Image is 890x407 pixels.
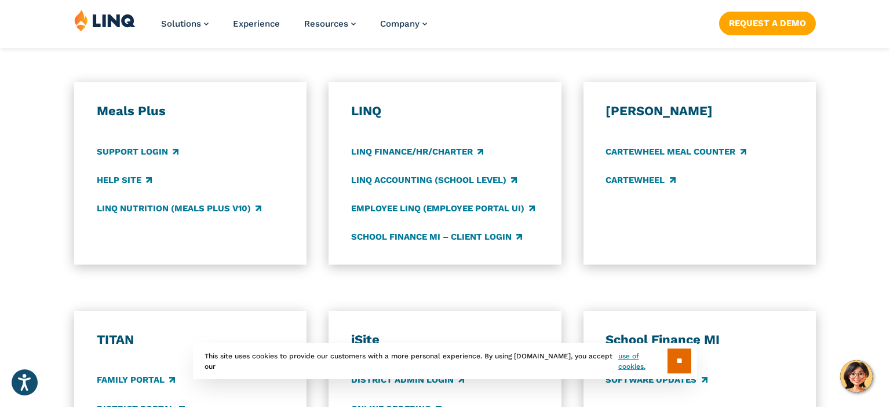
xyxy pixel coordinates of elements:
img: LINQ | K‑12 Software [74,9,136,31]
a: CARTEWHEEL Meal Counter [606,145,746,158]
a: Solutions [161,19,209,29]
span: Solutions [161,19,201,29]
div: This site uses cookies to provide our customers with a more personal experience. By using [DOMAIN... [193,343,697,379]
a: School Finance MI – Client Login [351,230,522,243]
a: CARTEWHEEL [606,174,675,186]
nav: Button Navigation [719,9,816,35]
a: Help Site [97,174,152,186]
a: use of cookies. [618,351,667,372]
a: Support Login [97,145,178,158]
h3: School Finance MI [606,332,793,348]
h3: LINQ [351,103,539,119]
a: Company [380,19,427,29]
h3: [PERSON_NAME] [606,103,793,119]
h3: Meals Plus [97,103,284,119]
a: LINQ Finance/HR/Charter [351,145,483,158]
nav: Primary Navigation [161,9,427,47]
a: Request a Demo [719,12,816,35]
a: Resources [304,19,356,29]
button: Hello, have a question? Let’s chat. [840,360,873,393]
a: Employee LINQ (Employee Portal UI) [351,202,535,215]
a: LINQ Nutrition (Meals Plus v10) [97,202,261,215]
a: LINQ Accounting (school level) [351,174,517,186]
a: Experience [233,19,280,29]
h3: iSite [351,332,539,348]
h3: TITAN [97,332,284,348]
span: Company [380,19,420,29]
span: Resources [304,19,348,29]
